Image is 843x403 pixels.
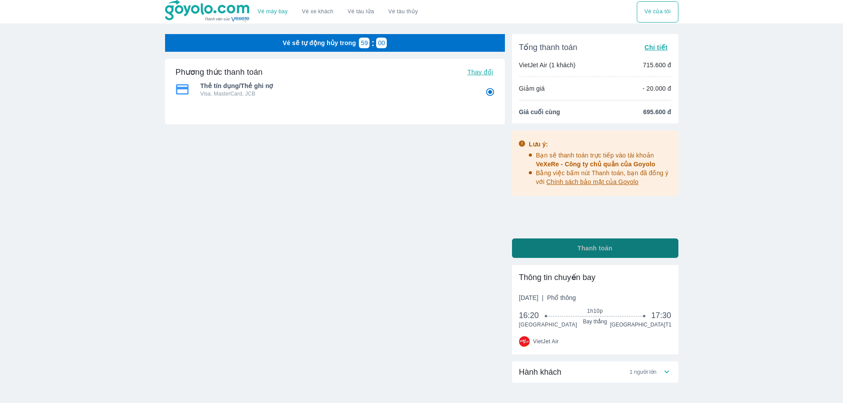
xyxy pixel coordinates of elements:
[644,44,667,51] span: Chi tiết
[200,81,473,90] span: Thẻ tín dụng/Thẻ ghi nợ
[643,107,671,116] span: 695.600 đ
[519,272,671,283] div: Thông tin chuyến bay
[341,1,381,23] a: Vé tàu lửa
[637,1,678,23] div: choose transportation mode
[643,61,671,69] p: 715.600 đ
[361,38,368,47] p: 59
[176,79,494,100] div: Thẻ tín dụng/Thẻ ghi nợThẻ tín dụng/Thẻ ghi nợVisa, MasterCard, JCB
[519,367,562,377] span: Hành khách
[378,38,385,47] p: 00
[533,338,559,345] span: VietJet Air
[381,1,425,23] button: Vé tàu thủy
[283,38,356,47] p: Vé sẽ tự động hủy trong
[651,310,671,321] span: 17:30
[643,84,671,93] p: - 20.000 đ
[512,361,678,383] div: Hành khách1 người lớn
[302,8,333,15] a: Vé xe khách
[519,84,545,93] p: Giảm giá
[547,178,639,185] span: Chính sách bảo mật của Goyolo
[370,38,376,47] p: :
[519,61,576,69] p: VietJet Air (1 khách)
[641,41,671,54] button: Chi tiết
[176,84,189,95] img: Thẻ tín dụng/Thẻ ghi nợ
[519,107,560,116] span: Giá cuối cùng
[630,368,657,376] span: 1 người lớn
[529,140,672,149] div: Lưu ý:
[519,293,576,302] span: [DATE]
[176,67,263,77] h6: Phương thức thanh toán
[577,244,612,253] span: Thanh toán
[250,1,425,23] div: choose transportation mode
[512,238,678,258] button: Thanh toán
[546,318,644,325] span: Bay thẳng
[467,69,493,76] span: Thay đổi
[258,8,288,15] a: Vé máy bay
[200,90,473,97] p: Visa, MasterCard, JCB
[536,152,655,168] span: Bạn sẽ thanh toán trực tiếp vào tài khoản
[519,42,577,53] span: Tổng thanh toán
[637,1,678,23] button: Vé của tôi
[547,294,576,301] span: Phổ thông
[546,307,644,315] span: 1h10p
[464,66,497,78] button: Thay đổi
[519,310,547,321] span: 16:20
[610,321,671,328] span: [GEOGRAPHIC_DATA] T1
[542,294,544,301] span: |
[536,169,672,186] p: Bằng việc bấm nút Thanh toán, bạn đã đồng ý với
[536,161,655,168] span: VeXeRe - Công ty chủ quản của Goyolo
